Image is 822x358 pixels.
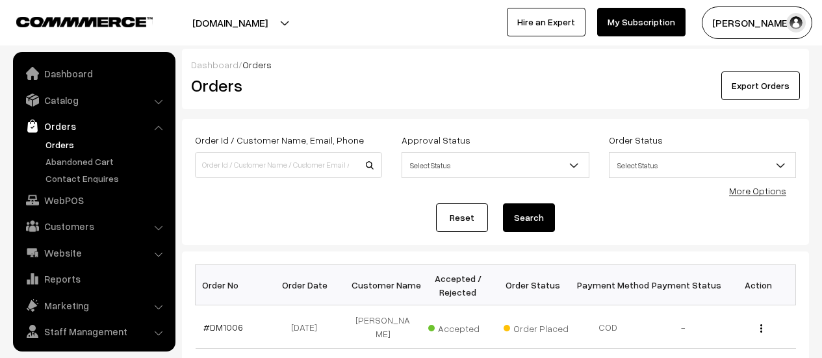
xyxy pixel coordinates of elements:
th: Accepted / Rejected [420,265,496,305]
a: Customers [16,214,171,238]
a: Reset [436,203,488,232]
a: Website [16,241,171,264]
span: Orders [242,59,272,70]
a: Hire an Expert [507,8,585,36]
a: #DM1006 [203,322,243,333]
span: Select Status [610,154,795,177]
a: Abandoned Cart [42,155,171,168]
span: Accepted [428,318,493,335]
label: Order Status [609,133,663,147]
label: Approval Status [402,133,470,147]
a: Orders [42,138,171,151]
th: Payment Method [571,265,646,305]
th: Payment Status [646,265,721,305]
td: [DATE] [270,305,346,349]
a: Reports [16,267,171,290]
button: Export Orders [721,71,800,100]
a: WebPOS [16,188,171,212]
a: Contact Enquires [42,172,171,185]
th: Action [721,265,796,305]
button: [DOMAIN_NAME] [147,6,313,39]
button: Search [503,203,555,232]
a: Dashboard [16,62,171,85]
button: [PERSON_NAME] [702,6,812,39]
div: / [191,58,800,71]
a: Marketing [16,294,171,317]
th: Order No [196,265,271,305]
a: My Subscription [597,8,686,36]
th: Order Date [270,265,346,305]
span: Select Status [402,154,588,177]
img: user [786,13,806,32]
td: [PERSON_NAME] [346,305,421,349]
span: Select Status [402,152,589,178]
th: Customer Name [346,265,421,305]
img: COMMMERCE [16,17,153,27]
h2: Orders [191,75,381,96]
td: COD [571,305,646,349]
a: COMMMERCE [16,13,130,29]
th: Order Status [496,265,571,305]
input: Order Id / Customer Name / Customer Email / Customer Phone [195,152,382,178]
a: More Options [729,185,786,196]
td: - [646,305,721,349]
a: Orders [16,114,171,138]
span: Select Status [609,152,796,178]
label: Order Id / Customer Name, Email, Phone [195,133,364,147]
img: Menu [760,324,762,333]
span: Order Placed [504,318,569,335]
a: Dashboard [191,59,238,70]
a: Staff Management [16,320,171,343]
a: Catalog [16,88,171,112]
